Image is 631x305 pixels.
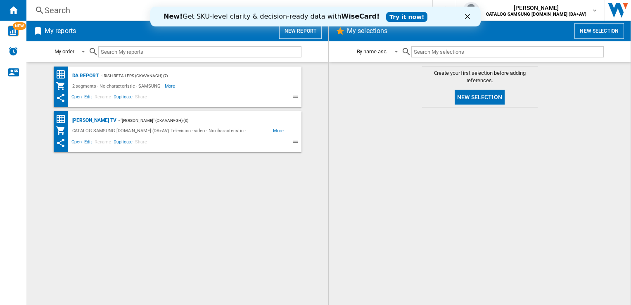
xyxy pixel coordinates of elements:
div: 2 segments - No characteristic - SAMSUNG [70,81,165,91]
button: New report [279,23,322,39]
span: Open [70,93,83,103]
div: Close [315,7,323,12]
div: Search [45,5,410,16]
span: [PERSON_NAME] [486,4,586,12]
div: - "[PERSON_NAME]" (ckavanagh) (3) [116,115,285,126]
span: More [273,126,285,136]
div: DA Report [70,71,99,81]
span: Edit [83,138,93,148]
img: profile.jpg [463,2,479,19]
div: CATALOG SAMSUNG [DOMAIN_NAME] (DA+AV):Television - video - No characteristic - SAMSUNG [70,126,273,136]
h2: My selections [345,23,389,39]
h2: My reports [43,23,78,39]
ng-md-icon: This report has been shared with you [56,138,66,148]
span: More [165,81,177,91]
div: Price Matrix [56,69,70,80]
span: Rename [93,138,112,148]
div: My order [55,48,74,55]
span: Create your first selection before adding references. [422,69,538,84]
img: alerts-logo.svg [8,46,18,56]
ng-md-icon: This report has been shared with you [56,93,66,103]
span: Share [134,138,148,148]
b: CATALOG SAMSUNG [DOMAIN_NAME] (DA+AV) [486,12,586,17]
div: My Assortment [56,81,70,91]
span: Duplicate [112,93,134,103]
input: Search My reports [98,46,301,57]
iframe: Intercom live chat banner [150,7,481,26]
span: Open [70,138,83,148]
input: Search My selections [411,46,603,57]
div: My Assortment [56,126,70,136]
div: Price Matrix [56,114,70,124]
span: Share [134,93,148,103]
button: New selection [455,90,505,105]
span: Edit [83,93,93,103]
span: NEW [13,22,26,30]
img: wise-card.svg [8,26,19,36]
span: Rename [93,93,112,103]
span: Duplicate [112,138,134,148]
button: New selection [574,23,624,39]
div: - Irish Retailers (ckavanagh) (7) [99,71,285,81]
div: [PERSON_NAME] TV [70,115,116,126]
div: By name asc. [357,48,388,55]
